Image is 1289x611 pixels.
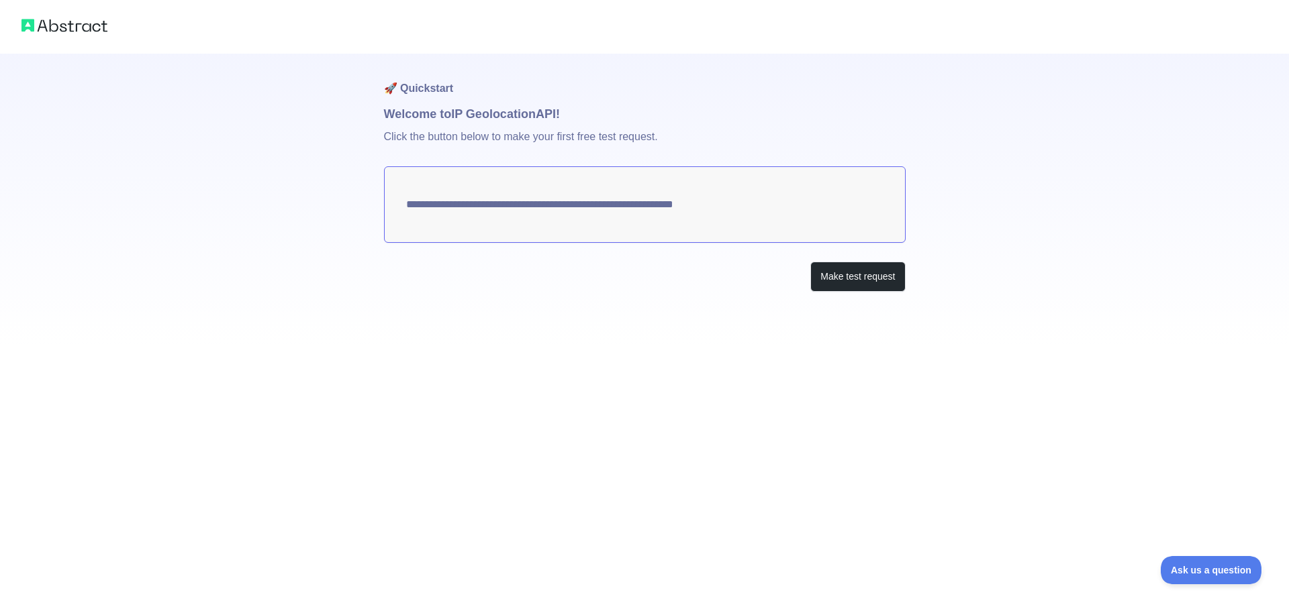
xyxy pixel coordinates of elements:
h1: Welcome to IP Geolocation API! [384,105,906,123]
iframe: Toggle Customer Support [1161,556,1262,584]
img: Abstract logo [21,16,107,35]
button: Make test request [810,262,905,292]
h1: 🚀 Quickstart [384,54,906,105]
p: Click the button below to make your first free test request. [384,123,906,166]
